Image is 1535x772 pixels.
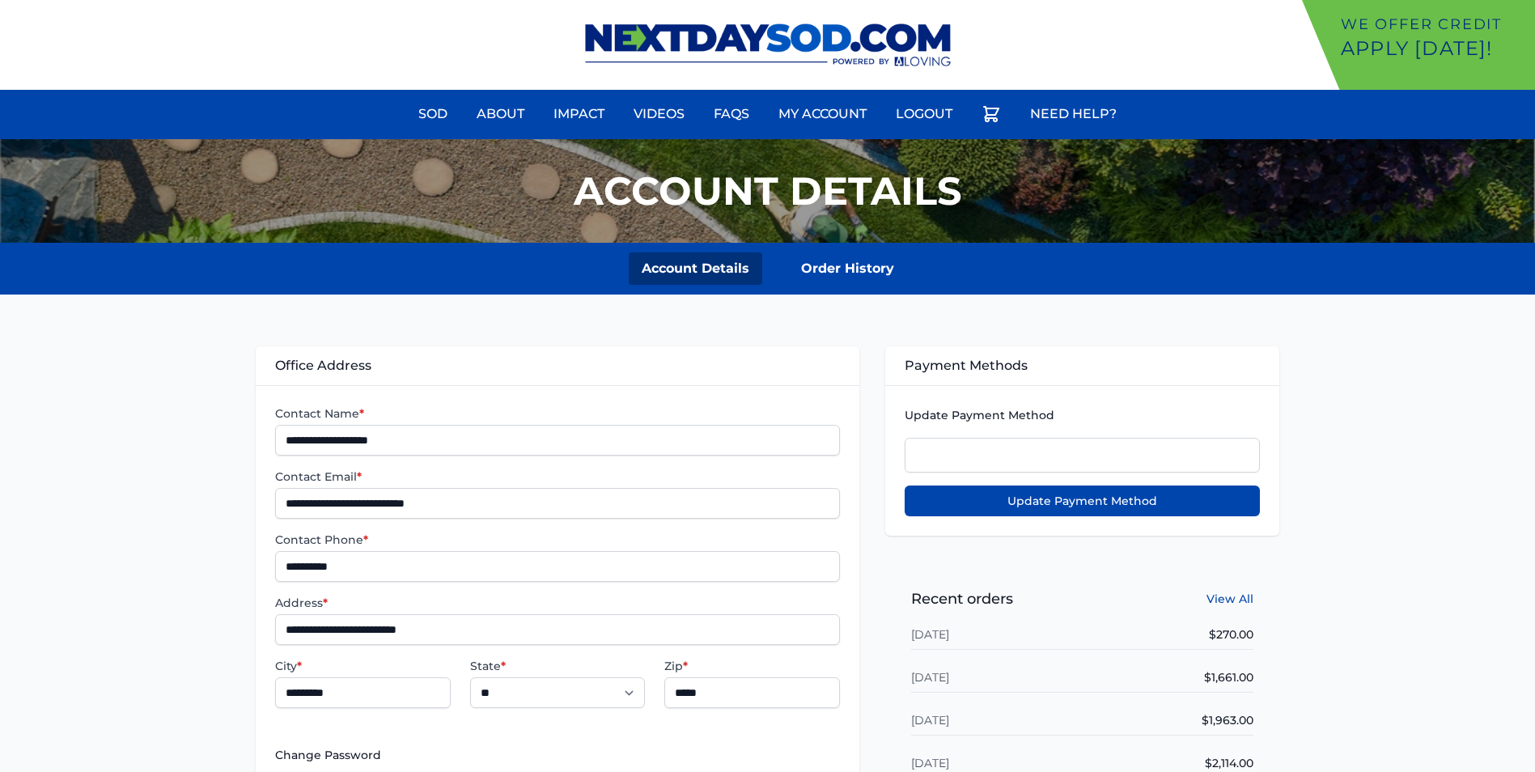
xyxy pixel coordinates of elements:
h2: Recent orders [911,587,1013,610]
a: [DATE] [911,756,949,770]
label: City [275,658,451,674]
div: Office Address [256,346,859,385]
a: Videos [624,95,694,134]
a: FAQs [704,95,759,134]
span: Change Password [275,747,840,763]
a: [DATE] [911,627,949,642]
div: Payment Methods [885,346,1279,385]
a: Logout [886,95,962,134]
label: Contact Phone [275,532,840,548]
p: We offer Credit [1341,13,1529,36]
label: Zip [664,658,840,674]
a: [DATE] [911,713,949,727]
p: Apply [DATE]! [1341,36,1529,62]
button: Update Payment Method [905,486,1260,516]
a: Sod [409,95,457,134]
dd: $2,114.00 [1205,755,1253,771]
dd: $1,661.00 [1204,669,1253,685]
dd: $1,963.00 [1202,712,1253,728]
iframe: Secure payment input frame [912,448,1253,462]
span: Update Payment Method [905,408,1054,422]
h1: Account Details [574,172,962,210]
label: State [470,658,646,674]
a: About [467,95,534,134]
a: Need Help? [1020,95,1126,134]
a: My Account [769,95,876,134]
label: Contact Name [275,405,840,422]
a: Order History [788,252,907,285]
label: Contact Email [275,469,840,485]
a: View All [1206,591,1253,607]
a: [DATE] [911,670,949,685]
a: Account Details [629,252,762,285]
label: Address [275,595,840,611]
a: Impact [544,95,614,134]
dd: $270.00 [1209,626,1253,643]
span: Update Payment Method [1007,493,1157,509]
